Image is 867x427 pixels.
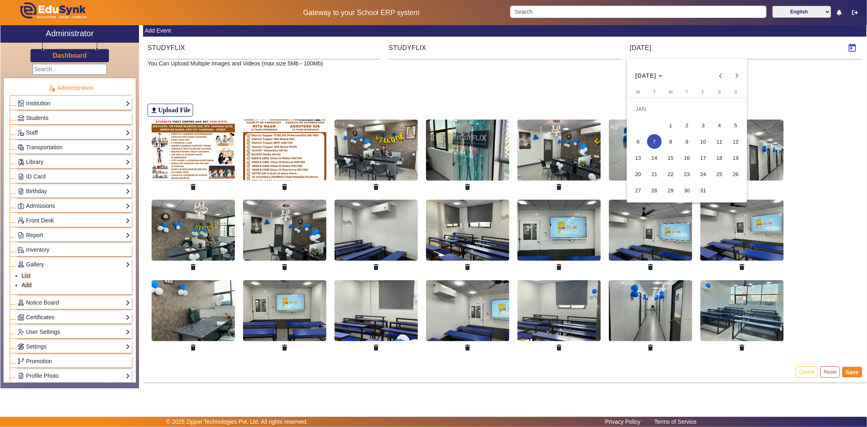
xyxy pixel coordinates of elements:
[711,133,728,150] button: 11 January 2025
[646,166,663,182] button: 21 January 2025
[637,89,640,94] span: M
[663,118,678,133] span: 1
[663,134,678,149] span: 8
[679,150,695,166] button: 16 January 2025
[734,89,737,94] span: S
[702,89,705,94] span: F
[680,118,694,133] span: 2
[663,182,679,198] button: 29 January 2025
[635,72,656,79] span: [DATE]
[711,166,728,182] button: 25 January 2025
[647,167,662,181] span: 21
[679,166,695,182] button: 23 January 2025
[696,167,711,181] span: 24
[647,134,662,149] span: 7
[712,167,727,181] span: 25
[663,150,678,165] span: 15
[646,182,663,198] button: 28 January 2025
[728,150,743,165] span: 19
[630,101,744,117] td: JAN
[713,68,729,84] button: Previous month
[646,150,663,166] button: 14 January 2025
[631,134,645,149] span: 6
[680,183,694,198] span: 30
[718,89,721,94] span: S
[696,150,711,165] span: 17
[631,150,645,165] span: 13
[663,166,679,182] button: 22 January 2025
[695,150,711,166] button: 17 January 2025
[679,117,695,133] button: 2 January 2025
[711,117,728,133] button: 4 January 2025
[663,117,679,133] button: 1 January 2025
[647,150,662,165] span: 14
[680,150,694,165] span: 16
[696,118,711,133] span: 3
[728,134,743,149] span: 12
[647,183,662,198] span: 28
[663,183,678,198] span: 29
[679,182,695,198] button: 30 January 2025
[663,150,679,166] button: 15 January 2025
[679,133,695,150] button: 9 January 2025
[729,68,745,84] button: Next month
[630,150,646,166] button: 13 January 2025
[695,182,711,198] button: 31 January 2025
[680,134,694,149] span: 9
[653,89,656,94] span: T
[632,68,666,83] button: Choose month and year
[663,133,679,150] button: 8 January 2025
[669,89,673,94] span: W
[630,133,646,150] button: 6 January 2025
[712,150,727,165] span: 18
[630,182,646,198] button: 27 January 2025
[712,134,727,149] span: 11
[728,166,744,182] button: 26 January 2025
[631,167,645,181] span: 20
[728,133,744,150] button: 12 January 2025
[646,133,663,150] button: 7 January 2025
[695,166,711,182] button: 24 January 2025
[695,133,711,150] button: 10 January 2025
[631,183,645,198] span: 27
[630,166,646,182] button: 20 January 2025
[680,167,694,181] span: 23
[696,134,711,149] span: 10
[696,183,711,198] span: 31
[728,117,744,133] button: 5 January 2025
[712,118,727,133] span: 4
[663,167,678,181] span: 22
[686,89,689,94] span: T
[711,150,728,166] button: 18 January 2025
[728,150,744,166] button: 19 January 2025
[728,167,743,181] span: 26
[695,117,711,133] button: 3 January 2025
[728,118,743,133] span: 5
